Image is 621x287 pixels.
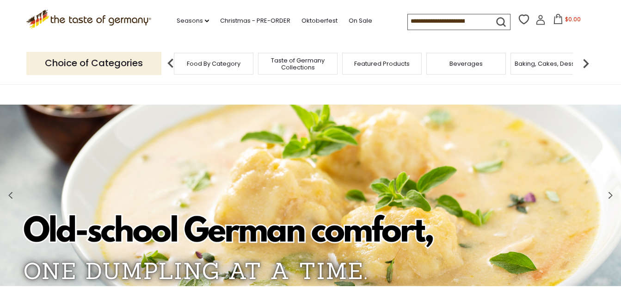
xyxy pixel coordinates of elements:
a: Christmas - PRE-ORDER [220,16,290,26]
img: next arrow [577,54,595,73]
a: Baking, Cakes, Desserts [515,60,586,67]
a: Beverages [449,60,483,67]
a: Food By Category [187,60,240,67]
a: On Sale [349,16,372,26]
span: $0.00 [565,15,581,23]
img: previous arrow [161,54,180,73]
a: Taste of Germany Collections [261,57,335,71]
p: Choice of Categories [26,52,161,75]
button: $0.00 [547,14,587,28]
a: Seasons [177,16,209,26]
a: Featured Products [354,60,410,67]
a: Oktoberfest [301,16,338,26]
